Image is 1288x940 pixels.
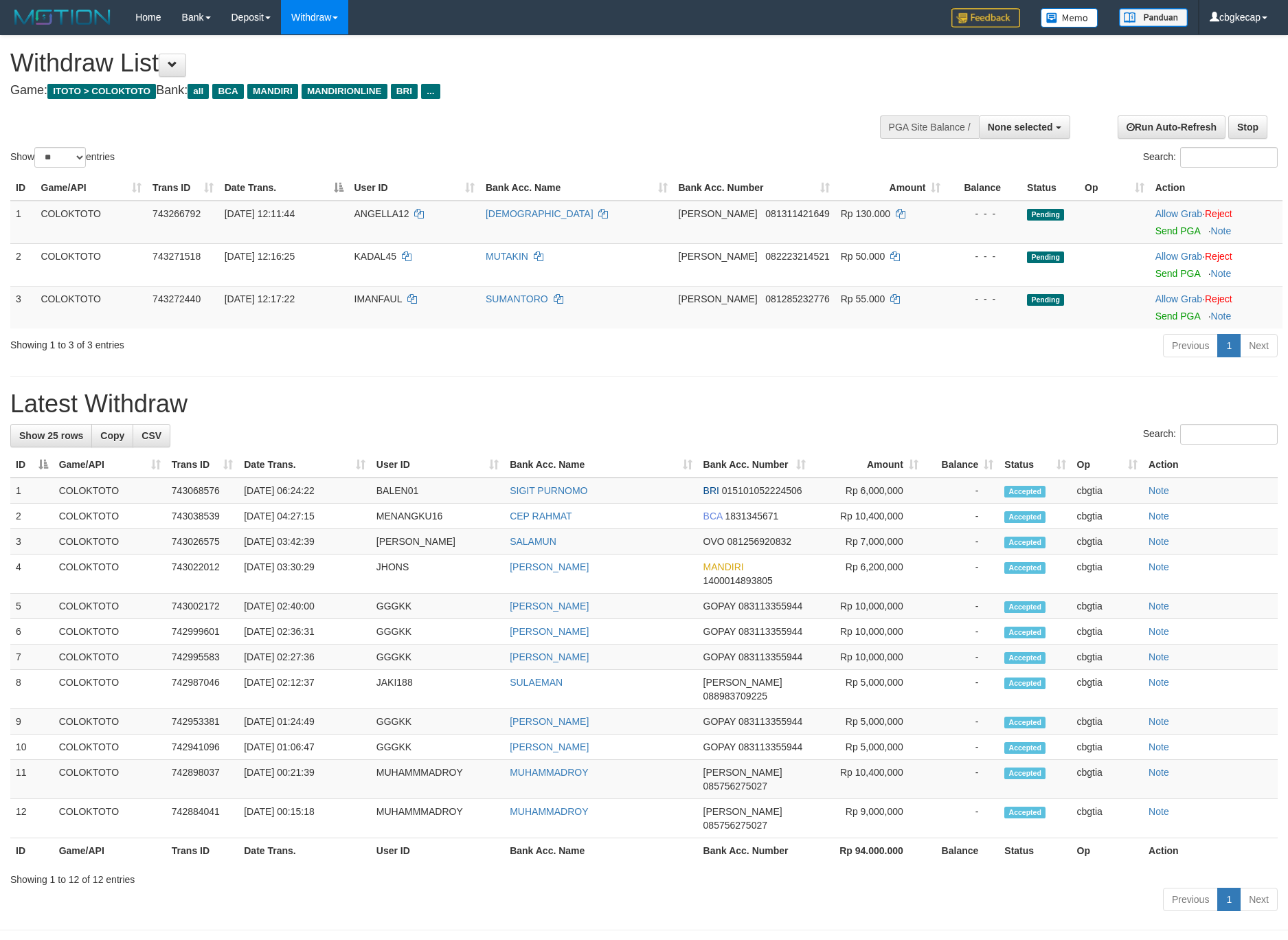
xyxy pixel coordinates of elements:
th: Date Trans. [238,838,371,864]
td: 4 [10,555,54,594]
td: 7 [10,645,54,670]
td: cbgtia [1072,555,1144,594]
td: JAKI188 [371,670,504,709]
td: COLOKTOTO [54,709,166,735]
span: Accepted [1004,486,1046,497]
td: COLOKTOTO [54,529,166,555]
select: Showentries [34,147,86,168]
th: Bank Acc. Number: activate to sort column ascending [698,452,811,478]
td: cbgtia [1072,735,1144,760]
span: Pending [1027,251,1064,263]
td: COLOKTOTO [36,243,148,286]
span: · [1155,208,1205,219]
a: Allow Grab [1155,293,1202,304]
th: Date Trans.: activate to sort column descending [219,175,349,201]
span: [PERSON_NAME] [703,767,782,778]
td: COLOKTOTO [54,645,166,670]
th: Bank Acc. Name [504,838,697,864]
span: Accepted [1004,807,1046,818]
div: - - - [951,249,1016,263]
td: Rp 10,000,000 [811,594,924,619]
img: MOTION_logo.png [10,7,115,27]
span: Copy 085756275027 to clipboard [703,820,767,831]
a: Note [1211,225,1232,236]
a: Note [1149,626,1169,637]
td: [DATE] 00:15:18 [238,799,371,838]
th: ID [10,838,54,864]
th: User ID: activate to sort column ascending [371,452,504,478]
td: COLOKTOTO [54,478,166,504]
th: Status [1021,175,1079,201]
span: GOPAY [703,651,736,662]
a: Next [1240,334,1278,357]
td: cbgtia [1072,619,1144,645]
span: [PERSON_NAME] [679,208,758,219]
a: Note [1211,268,1232,279]
td: 8 [10,670,54,709]
td: - [924,619,999,645]
a: Previous [1163,888,1218,911]
a: 1 [1217,334,1241,357]
span: Rp 130.000 [841,208,890,219]
td: - [924,555,999,594]
a: Note [1149,741,1169,752]
td: cbgtia [1072,478,1144,504]
th: Game/API: activate to sort column ascending [36,175,148,201]
span: Rp 50.000 [841,251,885,262]
span: all [188,84,209,99]
th: Game/API [54,838,166,864]
td: Rp 10,400,000 [811,760,924,799]
td: COLOKTOTO [36,286,148,328]
span: BRI [703,485,719,496]
th: User ID: activate to sort column ascending [349,175,480,201]
td: COLOKTOTO [54,504,166,529]
span: [DATE] 12:11:44 [225,208,295,219]
td: MUHAMMMADROY [371,760,504,799]
a: [PERSON_NAME] [510,741,589,752]
div: - - - [951,207,1016,221]
td: [DATE] 03:30:29 [238,555,371,594]
a: Note [1149,767,1169,778]
td: 12 [10,799,54,838]
td: 5 [10,594,54,619]
th: User ID [371,838,504,864]
td: [PERSON_NAME] [371,529,504,555]
td: Rp 5,000,000 [811,735,924,760]
td: Rp 9,000,000 [811,799,924,838]
a: Reject [1205,293,1232,304]
th: Bank Acc. Name: activate to sort column ascending [480,175,673,201]
a: Note [1149,561,1169,572]
td: Rp 10,000,000 [811,619,924,645]
td: MUHAMMMADROY [371,799,504,838]
span: GOPAY [703,626,736,637]
td: 742898037 [166,760,238,799]
a: Show 25 rows [10,424,92,447]
a: Run Auto-Refresh [1118,115,1225,139]
span: OVO [703,536,725,547]
td: 742987046 [166,670,238,709]
td: - [924,594,999,619]
h1: Latest Withdraw [10,390,1278,418]
th: Status: activate to sort column ascending [999,452,1071,478]
td: 742941096 [166,735,238,760]
td: [DATE] 02:27:36 [238,645,371,670]
span: MANDIRIONLINE [302,84,387,99]
td: MENANGKU16 [371,504,504,529]
td: 743026575 [166,529,238,555]
span: Accepted [1004,678,1046,689]
a: Note [1149,485,1169,496]
td: COLOKTOTO [36,201,148,244]
td: COLOKTOTO [54,799,166,838]
a: Send PGA [1155,225,1200,236]
span: GOPAY [703,741,736,752]
td: COLOKTOTO [54,555,166,594]
h1: Withdraw List [10,49,845,77]
td: cbgtia [1072,529,1144,555]
span: BRI [391,84,418,99]
td: 9 [10,709,54,735]
td: cbgtia [1072,709,1144,735]
td: - [924,799,999,838]
a: CSV [133,424,170,447]
td: [DATE] 02:40:00 [238,594,371,619]
span: MANDIRI [247,84,298,99]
